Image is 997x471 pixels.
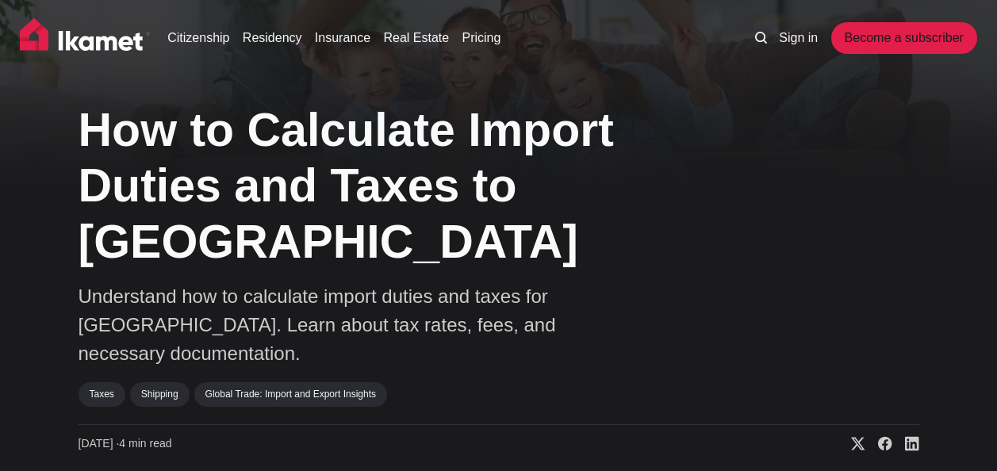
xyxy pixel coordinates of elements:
[315,29,370,48] a: Insurance
[865,436,892,452] a: Share on Facebook
[243,29,302,48] a: Residency
[194,382,387,406] a: Global Trade: Import and Export Insights
[779,29,818,48] a: Sign in
[79,436,172,452] time: 4 min read
[20,18,150,58] img: Ikamet home
[838,436,865,452] a: Share on X
[383,29,449,48] a: Real Estate
[167,29,229,48] a: Citizenship
[130,382,190,406] a: Shipping
[462,29,501,48] a: Pricing
[79,102,713,270] h1: How to Calculate Import Duties and Taxes to [GEOGRAPHIC_DATA]
[892,436,919,452] a: Share on Linkedin
[79,382,125,406] a: Taxes
[831,22,977,54] a: Become a subscriber
[79,282,634,368] p: Understand how to calculate import duties and taxes for [GEOGRAPHIC_DATA]. Learn about tax rates,...
[79,437,120,450] span: [DATE] ∙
